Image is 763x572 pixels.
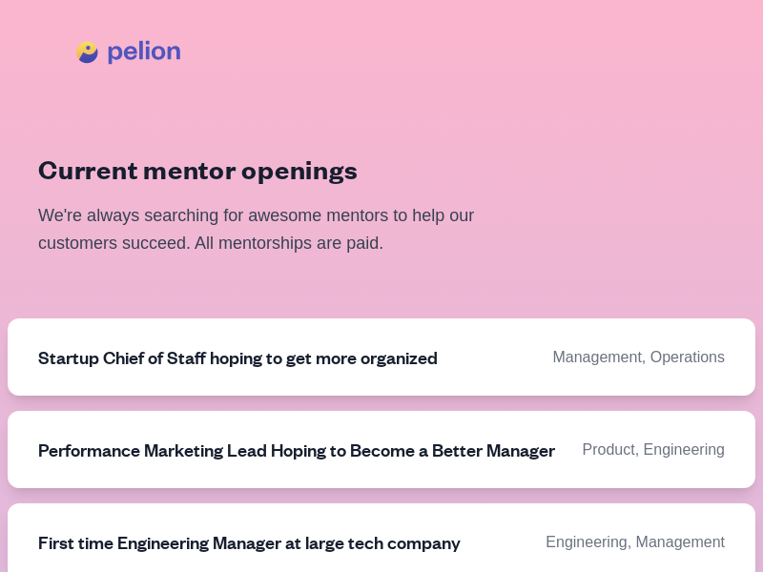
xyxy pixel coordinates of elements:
h1: Current mentor openings [38,151,725,187]
div: First time Engineering Manager at large tech company [38,530,461,554]
div: Engineering, Management [546,533,725,552]
div: Product, Engineering [583,440,725,460]
div: Startup Chief of Staff hoping to get more organized [38,345,438,369]
a: Startup Chief of Staff hoping to get more organizedManagement, Operations [8,318,755,396]
p: We're always searching for awesome mentors to help our customers succeed. All mentorships are paid. [38,202,526,258]
div: Management, Operations [552,348,725,367]
div: Performance Marketing Lead Hoping to Become a Better Manager [38,438,555,461]
a: Performance Marketing Lead Hoping to Become a Better ManagerProduct, Engineering [8,411,755,488]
